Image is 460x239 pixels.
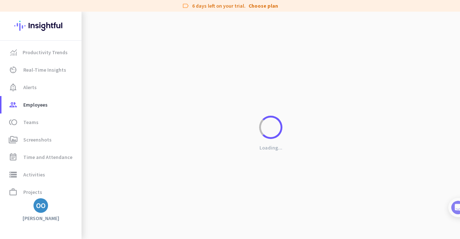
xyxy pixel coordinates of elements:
span: Alerts [23,83,37,92]
div: OO [36,202,45,209]
span: Screenshots [23,135,52,144]
div: Close [128,3,141,16]
img: menu-item [10,49,17,56]
div: You're just a few steps away from completing the essential app setup [10,54,135,72]
i: work_outline [9,188,17,196]
span: Home [11,206,25,211]
a: work_outlineProjects [1,183,82,201]
a: av_timerReal-Time Insights [1,61,82,79]
span: Messages [42,206,67,211]
img: Insightful logo [14,12,67,40]
i: toll [9,118,17,127]
span: Employees [23,100,48,109]
div: 🎊 Welcome to Insightful! 🎊 [10,28,135,54]
span: Tasks [119,206,135,211]
img: Profile image for Tamara [26,76,37,88]
i: notification_important [9,83,17,92]
a: menu-itemProductivity Trends [1,44,82,61]
span: Help [85,206,97,211]
a: storageActivities [1,166,82,183]
button: Tasks [109,188,146,217]
i: event_note [9,153,17,162]
a: Choose plan [249,2,278,9]
span: Teams [23,118,39,127]
span: Productivity Trends [23,48,68,57]
i: group [9,100,17,109]
i: av_timer [9,65,17,74]
p: Loading... [259,144,282,151]
a: notification_importantAlerts [1,79,82,96]
button: Add your employees [28,175,98,190]
a: groupEmployees [1,96,82,113]
span: Real-Time Insights [23,65,66,74]
i: storage [9,170,17,179]
a: perm_mediaScreenshots [1,131,82,148]
h1: Tasks [62,3,85,16]
span: Activities [23,170,45,179]
div: [PERSON_NAME] from Insightful [40,78,120,85]
p: About 10 minutes [93,96,138,103]
a: event_noteTime and Attendance [1,148,82,166]
p: 4 steps [7,96,26,103]
span: Time and Attendance [23,153,72,162]
div: Add employees [28,127,123,134]
div: It's time to add your employees! This is crucial since Insightful will start collecting their act... [28,139,127,169]
div: 1Add employees [13,124,132,136]
i: perm_media [9,135,17,144]
a: tollTeams [1,113,82,131]
span: Projects [23,188,42,196]
button: Messages [36,188,73,217]
i: label [182,2,189,9]
button: Help [73,188,109,217]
